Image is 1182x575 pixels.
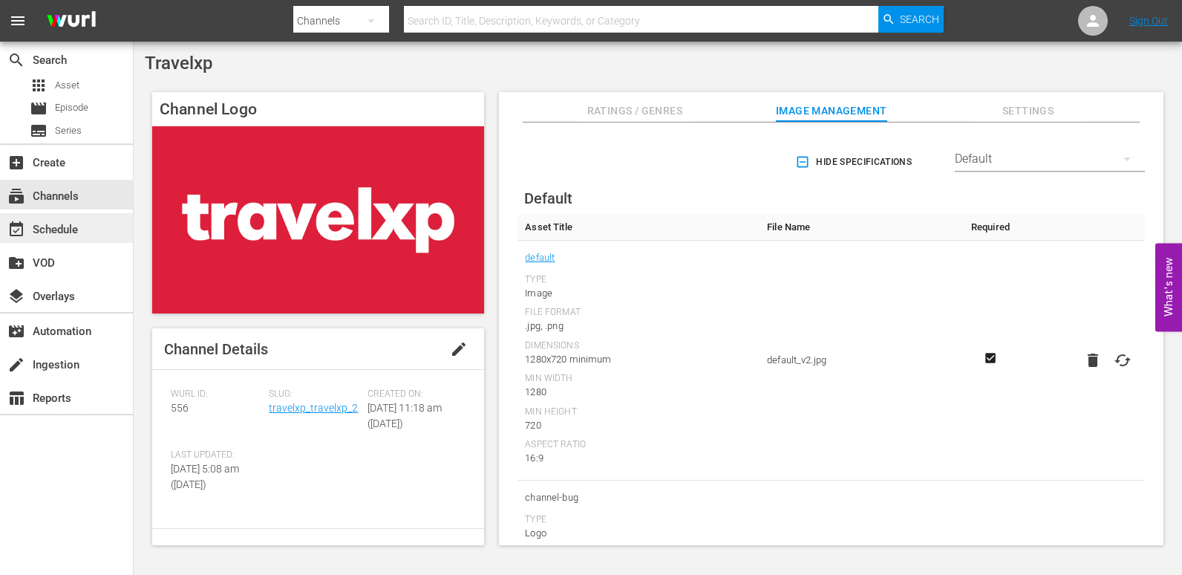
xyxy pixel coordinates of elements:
[441,331,477,367] button: edit
[7,322,25,340] span: Automation
[525,352,752,367] div: 1280x720 minimum
[9,12,27,30] span: menu
[878,6,944,33] button: Search
[792,141,918,183] button: Hide Specifications
[30,122,48,140] span: Series
[152,126,484,314] img: Travelxp
[171,389,261,400] span: Wurl ID:
[171,449,261,461] span: Last Updated:
[900,6,939,33] span: Search
[55,100,88,115] span: Episode
[145,53,212,74] span: Travelxp
[525,274,752,286] div: Type
[55,123,82,138] span: Series
[152,92,484,126] h4: Channel Logo
[524,189,572,207] span: Default
[760,241,963,481] td: default_v2.jpg
[368,389,458,400] span: Created On:
[171,463,239,490] span: [DATE] 5:08 am ([DATE])
[164,340,268,358] span: Channel Details
[982,351,999,365] svg: Required
[7,221,25,238] span: Schedule
[269,402,358,414] a: travelxp_travelxp_2
[525,418,752,433] div: 720
[955,138,1145,180] div: Default
[525,526,752,541] div: Logo
[36,4,107,39] img: ans4CAIJ8jUAAAAAAAAAAAAAAAAAAAAAAAAgQb4GAAAAAAAAAAAAAAAAAAAAAAAAJMjXAAAAAAAAAAAAAAAAAAAAAAAAgAT5G...
[525,385,752,400] div: 1280
[525,340,752,352] div: Dimensions
[973,102,1084,120] span: Settings
[963,214,1017,241] th: Required
[7,356,25,374] span: Ingestion
[525,248,555,267] a: default
[525,488,752,507] span: channel-bug
[7,287,25,305] span: Overlays
[525,373,752,385] div: Min Width
[55,78,79,93] span: Asset
[1155,244,1182,332] button: Open Feedback Widget
[7,254,25,272] span: VOD
[579,102,690,120] span: Ratings / Genres
[269,389,359,400] span: Slug:
[7,51,25,69] span: Search
[760,214,963,241] th: File Name
[525,406,752,418] div: Min Height
[171,402,189,414] span: 556
[7,187,25,205] span: Channels
[7,389,25,407] span: Reports
[450,340,468,358] span: edit
[30,100,48,117] span: Episode
[525,439,752,451] div: Aspect Ratio
[30,77,48,94] span: Asset
[517,214,760,241] th: Asset Title
[776,102,887,120] span: Image Management
[525,286,752,301] div: Image
[525,319,752,334] div: .jpg, .png
[368,402,442,429] span: [DATE] 11:18 am ([DATE])
[7,154,25,172] span: Create
[798,155,912,170] span: Hide Specifications
[1129,15,1168,27] a: Sign Out
[525,451,752,466] div: 16:9
[525,307,752,319] div: File Format
[525,514,752,526] div: Type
